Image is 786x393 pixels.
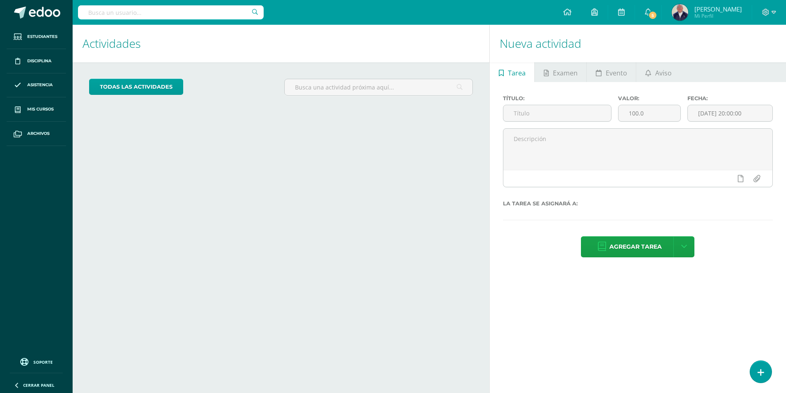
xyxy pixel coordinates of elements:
[83,25,479,62] h1: Actividades
[587,62,636,82] a: Evento
[636,62,680,82] a: Aviso
[655,63,672,83] span: Aviso
[553,63,578,83] span: Examen
[648,11,657,20] span: 5
[10,356,63,367] a: Soporte
[500,25,776,62] h1: Nueva actividad
[7,25,66,49] a: Estudiantes
[7,73,66,98] a: Asistencia
[687,95,773,101] label: Fecha:
[503,200,773,207] label: La tarea se asignará a:
[33,359,53,365] span: Soporte
[694,12,742,19] span: Mi Perfil
[503,95,611,101] label: Título:
[490,62,534,82] a: Tarea
[508,63,526,83] span: Tarea
[618,95,681,101] label: Valor:
[688,105,772,121] input: Fecha de entrega
[27,82,53,88] span: Asistencia
[672,4,688,21] img: 4400bde977c2ef3c8e0f06f5677fdb30.png
[7,122,66,146] a: Archivos
[606,63,627,83] span: Evento
[89,79,183,95] a: todas las Actividades
[23,382,54,388] span: Cerrar panel
[27,33,57,40] span: Estudiantes
[78,5,264,19] input: Busca un usuario...
[503,105,611,121] input: Título
[7,97,66,122] a: Mis cursos
[609,237,662,257] span: Agregar tarea
[535,62,586,82] a: Examen
[7,49,66,73] a: Disciplina
[694,5,742,13] span: [PERSON_NAME]
[618,105,680,121] input: Puntos máximos
[27,130,50,137] span: Archivos
[285,79,472,95] input: Busca una actividad próxima aquí...
[27,106,54,113] span: Mis cursos
[27,58,52,64] span: Disciplina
